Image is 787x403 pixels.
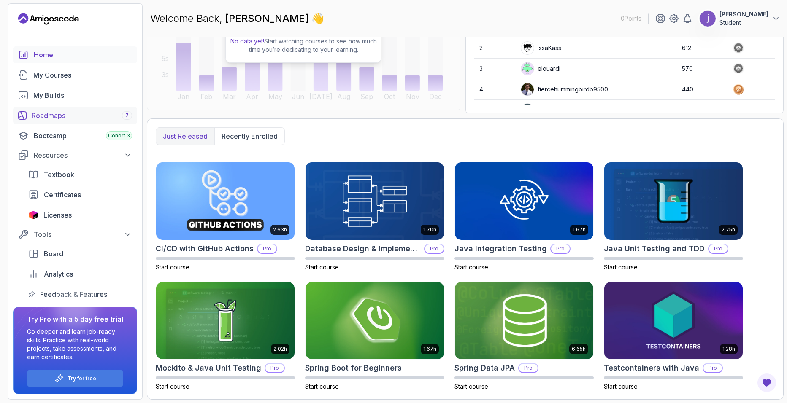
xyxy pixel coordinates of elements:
span: Certificates [44,190,81,200]
span: Start course [454,263,488,271]
span: Start course [305,263,339,271]
p: Student [719,19,768,27]
p: 2.02h [273,346,287,352]
span: No data yet! [230,38,264,45]
a: Try for free [68,375,96,382]
p: 1.70h [423,226,436,233]
h2: CI/CD with GitHub Actions [156,243,254,255]
td: 413 [677,100,728,121]
h2: Mockito & Java Unit Testing [156,362,261,374]
p: 1.67h [573,226,586,233]
div: Roadmaps [32,110,132,121]
div: Apply5489 [521,103,568,117]
div: IssaKass [521,41,561,55]
div: Resources [34,150,132,160]
img: Database Design & Implementation card [306,162,444,240]
span: Feedback & Features [40,289,107,299]
td: 612 [677,38,728,59]
button: Resources [13,148,137,163]
p: Just released [163,131,208,141]
a: analytics [23,266,137,282]
span: Start course [454,383,488,390]
a: courses [13,67,137,83]
a: Java Unit Testing and TDD card2.75hJava Unit Testing and TDDProStart course [604,162,743,271]
td: 4 [474,79,516,100]
p: Pro [425,244,444,253]
td: 3 [474,59,516,79]
a: licenses [23,207,137,223]
span: Analytics [44,269,73,279]
button: Try for free [27,370,123,387]
a: home [13,46,137,63]
a: certificates [23,186,137,203]
a: Java Integration Testing card1.67hJava Integration TestingProStart course [454,162,594,271]
p: [PERSON_NAME] [719,10,768,19]
span: Licenses [43,210,72,220]
span: Start course [305,383,339,390]
div: Tools [34,229,132,239]
span: Board [44,249,63,259]
a: CI/CD with GitHub Actions card2.63hCI/CD with GitHub ActionsProStart course [156,162,295,271]
img: Testcontainers with Java card [604,282,743,360]
p: Go deeper and learn job-ready skills. Practice with real-world projects, take assessments, and ea... [27,328,123,361]
a: builds [13,87,137,104]
span: [PERSON_NAME] [225,12,311,24]
a: Spring Boot for Beginners card1.67hSpring Boot for BeginnersStart course [305,282,444,391]
h2: Testcontainers with Java [604,362,699,374]
p: Pro [709,244,728,253]
div: elouardi [521,62,560,75]
div: Home [34,50,132,60]
a: Landing page [18,12,79,26]
p: Recently enrolled [222,131,278,141]
span: Start course [156,383,189,390]
img: Java Unit Testing and TDD card [604,162,743,240]
span: Textbook [43,169,74,180]
button: Tools [13,227,137,242]
p: 2.63h [273,226,287,233]
p: 1.28h [722,346,735,352]
span: 7 [125,112,129,119]
img: Mockito & Java Unit Testing card [156,282,295,360]
p: 1.67h [423,346,436,352]
p: Pro [551,244,570,253]
p: 2.75h [722,226,735,233]
a: Testcontainers with Java card1.28hTestcontainers with JavaProStart course [604,282,743,391]
p: 0 Points [621,14,641,23]
span: Start course [156,263,189,271]
p: Pro [258,244,276,253]
button: Open Feedback Button [757,373,777,393]
img: user profile image [700,11,716,27]
h2: Java Unit Testing and TDD [604,243,705,255]
span: Cohort 3 [108,132,130,139]
img: user profile image [521,104,534,116]
p: Pro [519,364,538,372]
a: bootcamp [13,127,137,144]
span: Start course [604,383,638,390]
img: CI/CD with GitHub Actions card [156,162,295,240]
img: Java Integration Testing card [455,162,593,240]
p: Welcome Back, [150,12,324,25]
div: My Builds [33,90,132,100]
h2: Java Integration Testing [454,243,547,255]
a: Mockito & Java Unit Testing card2.02hMockito & Java Unit TestingProStart course [156,282,295,391]
h2: Spring Data JPA [454,362,515,374]
td: 570 [677,59,728,79]
div: My Courses [33,70,132,80]
img: user profile image [521,42,534,54]
img: jetbrains icon [28,211,38,219]
div: Bootcamp [34,131,132,141]
h2: Spring Boot for Beginners [305,362,402,374]
a: roadmaps [13,107,137,124]
img: default monster avatar [521,62,534,75]
p: Start watching courses to see how much time you’re dedicating to your learning. [229,37,378,54]
button: Just released [156,128,214,145]
td: 2 [474,38,516,59]
p: 6.65h [572,346,586,352]
div: fiercehummingbirdb9500 [521,83,608,96]
a: textbook [23,166,137,183]
a: Database Design & Implementation card1.70hDatabase Design & ImplementationProStart course [305,162,444,271]
p: Pro [265,364,284,372]
h2: Database Design & Implementation [305,243,421,255]
p: Pro [703,364,722,372]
